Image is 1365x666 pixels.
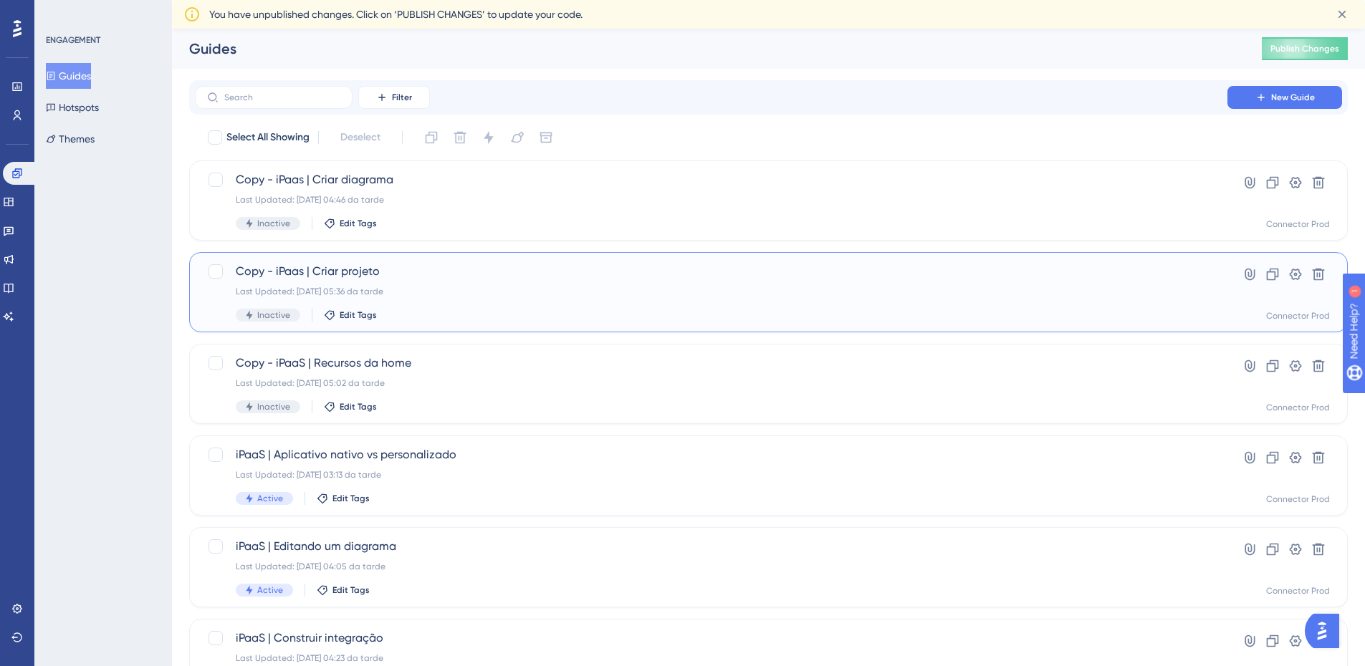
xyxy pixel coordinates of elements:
span: iPaaS | Aplicativo nativo vs personalizado [236,446,1187,463]
span: Select All Showing [226,129,310,146]
button: Themes [46,126,95,152]
span: Edit Tags [340,309,377,321]
span: Need Help? [34,4,90,21]
div: Last Updated: [DATE] 05:02 da tarde [236,377,1187,389]
button: Edit Tags [317,493,370,504]
span: Inactive [257,401,290,412]
span: Edit Tags [332,493,370,504]
div: ENGAGEMENT [46,34,100,46]
div: Connector Prod [1266,585,1330,597]
div: Connector Prod [1266,310,1330,322]
span: Edit Tags [332,584,370,596]
button: Edit Tags [324,309,377,321]
span: Edit Tags [340,401,377,412]
iframe: UserGuiding AI Assistant Launcher [1305,609,1348,652]
span: Inactive [257,218,290,229]
span: New Guide [1271,92,1315,103]
button: New Guide [1227,86,1342,109]
span: iPaaS | Construir integração [236,629,1187,647]
div: Last Updated: [DATE] 03:13 da tarde [236,469,1187,481]
span: Inactive [257,309,290,321]
button: Deselect [327,125,393,150]
div: Last Updated: [DATE] 04:46 da tarde [236,194,1187,206]
div: Last Updated: [DATE] 04:23 da tarde [236,652,1187,664]
div: Connector Prod [1266,493,1330,505]
span: Copy - iPaaS | Recursos da home [236,354,1187,372]
button: Edit Tags [324,401,377,412]
span: Copy - iPaas | Criar diagrama [236,171,1187,188]
button: Filter [358,86,430,109]
span: Active [257,584,283,596]
span: Publish Changes [1270,43,1339,54]
input: Search [224,92,340,102]
button: Hotspots [46,95,99,120]
span: Edit Tags [340,218,377,229]
div: Guides [189,39,1226,59]
span: Deselect [340,129,380,146]
span: Copy - iPaas | Criar projeto [236,263,1187,280]
button: Edit Tags [317,584,370,596]
div: Connector Prod [1266,402,1330,413]
button: Publish Changes [1262,37,1348,60]
button: Edit Tags [324,218,377,229]
div: Last Updated: [DATE] 04:05 da tarde [236,561,1187,572]
div: Connector Prod [1266,218,1330,230]
span: You have unpublished changes. Click on ‘PUBLISH CHANGES’ to update your code. [209,6,583,23]
span: Filter [392,92,412,103]
span: iPaaS | Editando um diagrama [236,538,1187,555]
div: Last Updated: [DATE] 05:36 da tarde [236,286,1187,297]
span: Active [257,493,283,504]
div: 1 [100,7,104,19]
button: Guides [46,63,91,89]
